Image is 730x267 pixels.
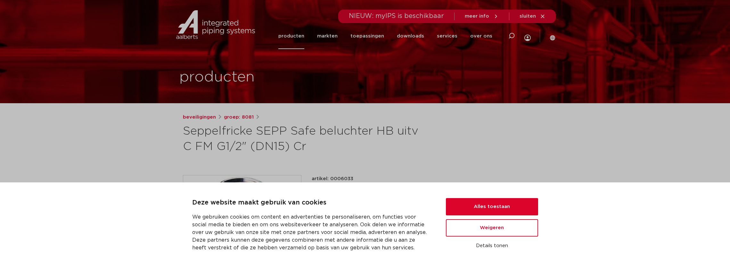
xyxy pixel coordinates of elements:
button: Weigeren [446,219,538,237]
a: downloads [397,23,424,49]
p: We gebruiken cookies om content en advertenties te personaliseren, om functies voor social media ... [192,213,431,252]
div: my IPS [524,21,531,51]
a: groep: 8081 [224,113,254,121]
nav: Menu [278,23,492,49]
p: artikel: 0006033 [312,175,353,183]
a: toepassingen [350,23,384,49]
button: Details tonen [446,240,538,251]
h1: producten [179,67,255,88]
a: producten [278,23,304,49]
a: services [437,23,457,49]
span: sluiten [520,14,536,19]
span: meer info [465,14,489,19]
a: over ons [470,23,492,49]
a: markten [317,23,338,49]
button: Alles toestaan [446,198,538,215]
a: sluiten [520,13,545,19]
span: NIEUW: myIPS is beschikbaar [349,13,444,19]
a: beveiligingen [183,113,216,121]
h1: Seppelfricke SEPP Safe beluchter HB uitv C FM G1/2" (DN15) Cr [183,124,423,154]
a: meer info [465,13,499,19]
p: Deze website maakt gebruik van cookies [192,198,431,208]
